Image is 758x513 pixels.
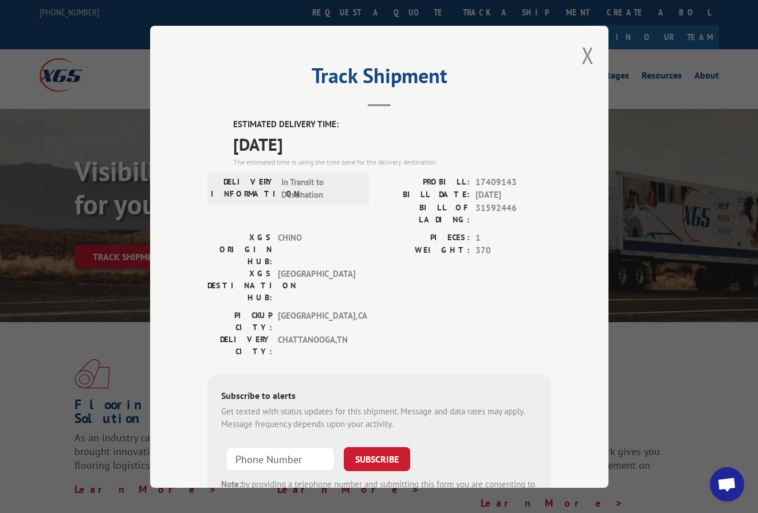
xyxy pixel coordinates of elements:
[207,333,272,357] label: DELIVERY CITY:
[476,231,551,244] span: 1
[379,201,470,225] label: BILL OF LADING:
[278,309,355,333] span: [GEOGRAPHIC_DATA] , CA
[221,388,537,405] div: Subscribe to alerts
[233,131,551,156] span: [DATE]
[278,231,355,267] span: CHINO
[211,175,276,201] label: DELIVERY INFORMATION:
[226,447,335,471] input: Phone Number
[344,447,410,471] button: SUBSCRIBE
[221,478,241,489] strong: Note:
[476,175,551,189] span: 17409143
[207,68,551,89] h2: Track Shipment
[281,175,359,201] span: In Transit to Destination
[233,118,551,131] label: ESTIMATED DELIVERY TIME:
[379,244,470,257] label: WEIGHT:
[278,333,355,357] span: CHATTANOOGA , TN
[379,175,470,189] label: PROBILL:
[582,40,594,71] button: Close modal
[207,309,272,333] label: PICKUP CITY:
[278,267,355,303] span: [GEOGRAPHIC_DATA]
[379,231,470,244] label: PIECES:
[710,467,744,502] div: Open chat
[476,244,551,257] span: 370
[233,156,551,167] div: The estimated time is using the time zone for the delivery destination.
[207,231,272,267] label: XGS ORIGIN HUB:
[476,189,551,202] span: [DATE]
[221,405,537,430] div: Get texted with status updates for this shipment. Message and data rates may apply. Message frequ...
[379,189,470,202] label: BILL DATE:
[476,201,551,225] span: 31592446
[207,267,272,303] label: XGS DESTINATION HUB:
